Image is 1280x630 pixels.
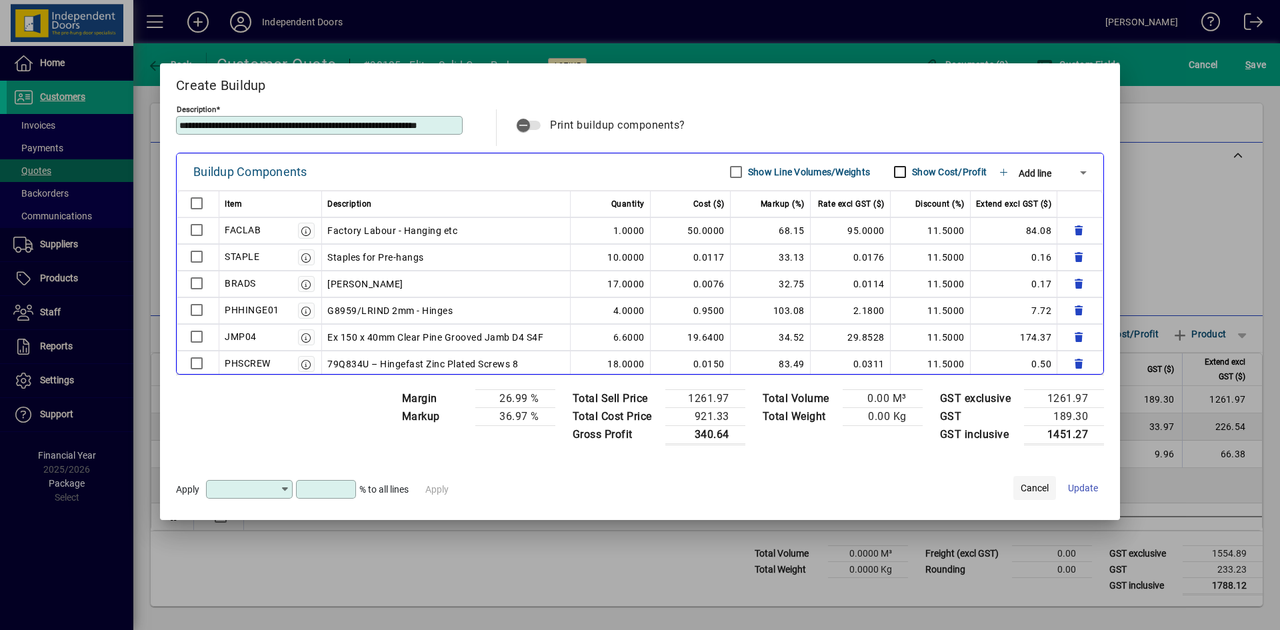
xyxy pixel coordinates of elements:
[327,196,372,212] span: Description
[1068,481,1098,495] span: Update
[976,196,1052,212] span: Extend excl GST ($)
[756,389,843,407] td: Total Volume
[656,223,725,239] div: 50.0000
[160,63,1120,102] h2: Create Buildup
[1013,476,1056,500] button: Cancel
[322,244,571,271] td: Staples for Pre-hangs
[225,355,271,371] div: PHSCREW
[225,329,257,345] div: JMP04
[395,407,475,425] td: Markup
[843,407,923,425] td: 0.00 Kg
[933,407,1025,425] td: GST
[816,329,885,345] div: 29.8528
[915,196,965,212] span: Discount (%)
[225,302,279,318] div: PHHINGE01
[177,104,216,113] mat-label: Description
[1019,168,1051,179] span: Add line
[225,275,256,291] div: BRADS
[731,271,811,297] td: 32.75
[322,217,571,244] td: Factory Labour - Hanging etc
[665,407,745,425] td: 921.33
[971,244,1058,271] td: 0.16
[971,324,1058,351] td: 174.37
[731,351,811,377] td: 83.49
[225,249,259,265] div: STAPLE
[656,329,725,345] div: 19.6400
[971,297,1058,324] td: 7.72
[731,324,811,351] td: 34.52
[971,217,1058,244] td: 84.08
[475,389,555,407] td: 26.99 %
[1021,481,1049,495] span: Cancel
[1024,425,1104,444] td: 1451.27
[571,324,651,351] td: 6.6000
[322,297,571,324] td: G8959/LRIND 2mm - Hinges
[571,271,651,297] td: 17.0000
[665,425,745,444] td: 340.64
[971,351,1058,377] td: 0.50
[656,303,725,319] div: 0.9500
[816,223,885,239] div: 95.0000
[656,276,725,292] div: 0.0076
[611,196,645,212] span: Quantity
[656,356,725,372] div: 0.0150
[1061,476,1104,500] button: Update
[693,196,725,212] span: Cost ($)
[816,249,885,265] div: 0.0176
[571,244,651,271] td: 10.0000
[1024,407,1104,425] td: 189.30
[818,196,885,212] span: Rate excl GST ($)
[322,271,571,297] td: [PERSON_NAME]
[933,425,1025,444] td: GST inclusive
[193,161,307,183] div: Buildup Components
[843,389,923,407] td: 0.00 M³
[225,222,261,238] div: FACLAB
[891,351,971,377] td: 11.5000
[891,244,971,271] td: 11.5000
[550,119,685,131] span: Print buildup components?
[176,484,199,495] span: Apply
[731,244,811,271] td: 33.13
[359,484,409,495] span: % to all lines
[571,351,651,377] td: 18.0000
[761,196,805,212] span: Markup (%)
[322,351,571,377] td: 79Q834U – Hingefast Zinc Plated Screws 8
[816,303,885,319] div: 2.1800
[225,196,242,212] span: Item
[571,297,651,324] td: 4.0000
[891,217,971,244] td: 11.5000
[891,271,971,297] td: 11.5000
[395,389,475,407] td: Margin
[745,165,870,179] label: Show Line Volumes/Weights
[731,297,811,324] td: 103.08
[475,407,555,425] td: 36.97 %
[656,249,725,265] div: 0.0117
[571,217,651,244] td: 1.0000
[1024,389,1104,407] td: 1261.97
[566,407,665,425] td: Total Cost Price
[933,389,1025,407] td: GST exclusive
[816,356,885,372] div: 0.0311
[566,389,665,407] td: Total Sell Price
[665,389,745,407] td: 1261.97
[891,297,971,324] td: 11.5000
[909,165,987,179] label: Show Cost/Profit
[971,271,1058,297] td: 0.17
[891,324,971,351] td: 11.5000
[816,276,885,292] div: 0.0114
[566,425,665,444] td: Gross Profit
[731,217,811,244] td: 68.15
[322,324,571,351] td: Ex 150 x 40mm Clear Pine Grooved Jamb D4 S4F
[756,407,843,425] td: Total Weight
